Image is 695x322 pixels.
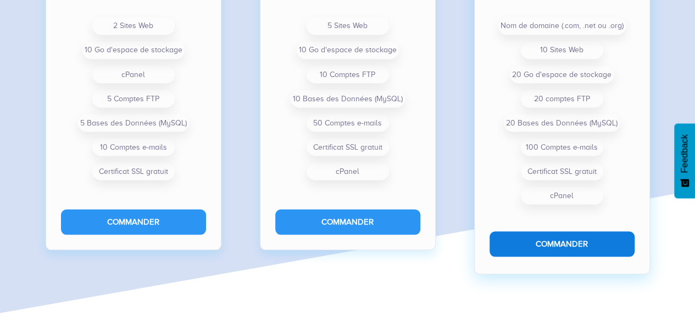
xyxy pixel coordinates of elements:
[307,17,389,35] li: 5 Sites Web
[521,187,603,204] li: cPanel
[680,134,690,173] span: Feedback
[92,17,175,35] li: 2 Sites Web
[92,66,175,83] li: cPanel
[307,162,389,180] li: cPanel
[521,138,603,156] li: 100 Comptes e-mails
[78,114,189,132] li: 5 Bases des Données (MySQL)
[291,90,405,107] li: 10 Bases des Données (MySQL)
[307,66,389,83] li: 10 Comptes FTP
[275,209,420,234] button: Commander
[61,209,206,234] button: Commander
[82,41,185,59] li: 10 Go d'espace de stockage
[490,231,635,256] button: Commander
[521,41,603,59] li: 10 Sites Web
[674,123,695,198] button: Feedback - Afficher l’enquête
[307,114,389,132] li: 50 Comptes e-mails
[297,41,399,59] li: 10 Go d'espace de stockage
[92,90,175,107] li: 5 Comptes FTP
[92,162,175,180] li: Certificat SSL gratuit
[510,66,614,83] li: 20 Go d'espace de stockage
[521,90,603,107] li: 20 comptes FTP
[92,138,175,156] li: 10 Comptes e-mails
[498,17,626,35] li: Nom de domaine (.com, .net ou .org)
[504,114,620,132] li: 20 Bases des Données (MySQL)
[640,267,682,309] iframe: Drift Widget Chat Controller
[307,138,389,156] li: Certificat SSL gratuit
[521,162,603,180] li: Certificat SSL gratuit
